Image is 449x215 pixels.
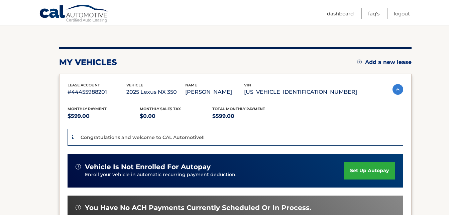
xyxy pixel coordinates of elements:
[244,87,357,97] p: [US_VEHICLE_IDENTIFICATION_NUMBER]
[76,164,81,169] img: alert-white.svg
[244,83,251,87] span: vin
[212,106,265,111] span: Total Monthly Payment
[212,112,285,121] p: $599.00
[357,59,412,66] a: Add a new lease
[126,83,143,87] span: vehicle
[68,106,107,111] span: Monthly Payment
[85,171,344,178] p: Enroll your vehicle in automatic recurring payment deduction.
[85,163,211,171] span: vehicle is not enrolled for autopay
[344,162,395,180] a: set up autopay
[68,83,100,87] span: lease account
[185,87,244,97] p: [PERSON_NAME]
[368,8,379,19] a: FAQ's
[76,205,81,210] img: alert-white.svg
[126,87,185,97] p: 2025 Lexus NX 350
[39,4,109,24] a: Cal Automotive
[392,84,403,95] img: accordion-active.svg
[68,87,126,97] p: #44455988201
[81,134,205,140] p: Congratulations and welcome to CAL Automotive!!
[394,8,410,19] a: Logout
[59,57,117,67] h2: my vehicles
[85,204,311,212] span: You have no ACH payments currently scheduled or in process.
[68,112,140,121] p: $599.00
[357,60,362,64] img: add.svg
[327,8,354,19] a: Dashboard
[185,83,197,87] span: name
[140,112,212,121] p: $0.00
[140,106,181,111] span: Monthly sales Tax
